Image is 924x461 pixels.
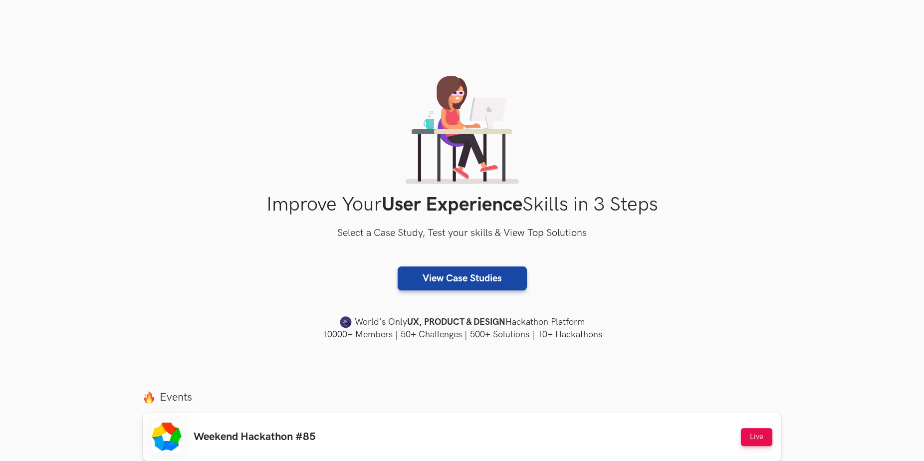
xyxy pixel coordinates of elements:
[143,391,781,404] label: Events
[143,315,781,329] h4: World's Only Hackathon Platform
[406,76,519,184] img: lady working on laptop
[143,328,781,341] h4: 10000+ Members | 50+ Challenges | 500+ Solutions | 10+ Hackathons
[340,316,352,329] img: uxhack-favicon-image.png
[398,266,527,290] a: View Case Studies
[382,193,522,217] strong: User Experience
[194,431,316,444] h3: Weekend Hackathon #85
[741,428,772,446] button: Live
[143,413,781,461] a: Weekend Hackathon #85 Live
[143,391,155,404] img: fire.png
[143,226,781,241] h3: Select a Case Study, Test your skills & View Top Solutions
[407,315,505,329] strong: UX, PRODUCT & DESIGN
[143,193,781,217] h1: Improve Your Skills in 3 Steps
